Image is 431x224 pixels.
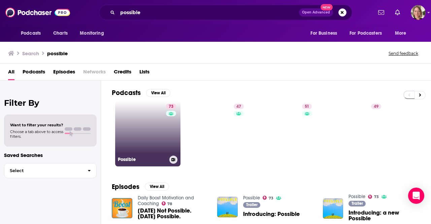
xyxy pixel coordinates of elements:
button: Send feedback [387,51,420,56]
h3: Search [22,50,39,57]
h3: possible [47,50,68,57]
a: 47 [234,104,244,109]
a: 51 [302,104,312,109]
img: User Profile [411,5,426,20]
a: EpisodesView All [112,183,169,191]
a: Possible [243,195,260,201]
a: 73 [166,104,176,109]
a: 49 [319,101,384,166]
button: View All [146,89,170,97]
a: Show notifications dropdown [392,7,403,18]
a: Today Not Possible. Tomorrow Possible. [138,208,209,219]
a: Introducing: Possible [243,211,300,217]
img: Introducing: Possible [217,197,238,217]
p: Saved Searches [4,152,97,158]
span: 51 [305,103,309,110]
span: 78 [167,202,172,205]
button: Open AdvancedNew [299,8,333,17]
button: Select [4,163,97,178]
span: New [321,4,333,10]
span: For Business [310,29,337,38]
button: open menu [16,27,49,40]
a: 47 [183,101,248,166]
a: 73 [368,195,379,199]
span: Networks [83,66,106,80]
a: 78 [162,201,172,205]
span: 73 [374,195,379,198]
input: Search podcasts, credits, & more... [118,7,299,18]
a: Show notifications dropdown [375,7,387,18]
a: Charts [49,27,72,40]
div: Search podcasts, credits, & more... [99,5,352,20]
span: 73 [269,197,273,200]
span: Charts [53,29,68,38]
span: Select [4,168,82,173]
a: 73Possible [115,101,180,166]
a: 73 [263,196,273,200]
a: Credits [114,66,131,80]
span: Trailer [352,201,363,205]
a: PodcastsView All [112,89,170,97]
a: 51 [251,101,316,166]
div: Open Intercom Messenger [408,188,424,204]
button: open menu [345,27,392,40]
span: Choose a tab above to access filters. [10,129,63,139]
span: Want to filter your results? [10,123,63,127]
span: Podcasts [21,29,41,38]
a: Lists [139,66,150,80]
h2: Filter By [4,98,97,108]
span: 47 [236,103,241,110]
button: open menu [390,27,415,40]
button: Show profile menu [411,5,426,20]
img: Introducing: a new Possible [323,198,343,219]
span: 49 [374,103,378,110]
h2: Episodes [112,183,139,191]
a: Introducing: a new Possible [349,210,420,221]
span: [DATE] Not Possible. [DATE] Possible. [138,208,209,219]
button: open menu [306,27,345,40]
h3: Possible [118,157,167,162]
h2: Podcasts [112,89,141,97]
a: All [8,66,14,80]
span: Trailer [246,203,258,207]
img: Today Not Possible. Tomorrow Possible. [112,198,132,219]
span: For Podcasters [350,29,382,38]
button: open menu [75,27,112,40]
a: Episodes [53,66,75,80]
span: Monitoring [80,29,104,38]
a: 49 [371,104,381,109]
a: Daily Boost Motivation and Coaching [138,195,194,206]
a: Possible [349,194,365,199]
a: Podcasts [23,66,45,80]
span: More [395,29,406,38]
span: Open Advanced [302,11,330,14]
img: Podchaser - Follow, Share and Rate Podcasts [5,6,70,19]
button: View All [145,183,169,191]
span: Logged in as AriFortierPr [411,5,426,20]
span: 73 [169,103,173,110]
